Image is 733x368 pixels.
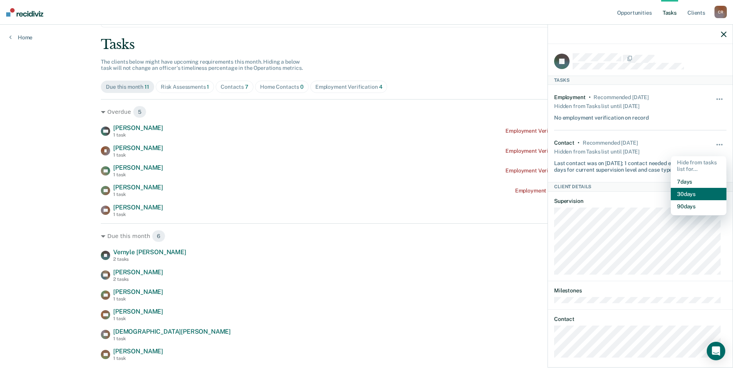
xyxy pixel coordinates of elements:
div: Hidden from Tasks list until [DATE] [554,146,639,157]
div: Employment Verification [315,84,383,90]
div: 2 tasks [113,277,163,282]
span: [PERSON_NAME] [113,348,163,355]
div: Employment Verification recommended a year ago [505,128,632,134]
span: [PERSON_NAME] [113,124,163,132]
div: • [589,94,591,101]
span: [DEMOGRAPHIC_DATA][PERSON_NAME] [113,328,231,335]
div: Recommended 2 years ago [594,94,648,101]
span: [PERSON_NAME] [113,268,163,276]
div: 2 tasks [113,257,186,262]
div: 1 task [113,296,163,302]
div: 1 task [113,192,163,197]
div: Contacts [221,84,248,90]
div: Open Intercom Messenger [707,342,725,360]
div: Hide from tasks list for... [671,156,726,176]
span: 1 [207,84,209,90]
span: [PERSON_NAME] [113,164,163,171]
div: Due this month [101,230,632,242]
div: • [578,140,580,146]
div: Client Details [548,182,733,191]
div: Employment Verification recommended a year ago [505,148,632,154]
div: 1 task [113,316,163,321]
span: 5 [133,106,146,118]
span: 7 [245,84,248,90]
div: 1 task [113,356,163,361]
div: Contact [554,140,575,146]
div: Recommended in 3 days [583,140,638,146]
span: [PERSON_NAME] [113,204,163,211]
span: [PERSON_NAME] [113,184,163,191]
span: [PERSON_NAME] [113,288,163,295]
div: Last contact was on [DATE]; 1 contact needed every 45 days for current supervision level and case... [554,157,698,173]
span: 4 [379,84,383,90]
span: 6 [152,230,165,242]
div: Tasks [548,76,733,85]
span: Vernyle [PERSON_NAME] [113,248,186,256]
div: 1 task [113,212,163,217]
div: 1 task [113,336,231,341]
div: Employment Verification recommended [DATE] [515,187,632,194]
div: Overdue [101,106,632,118]
button: 7 days [671,176,726,188]
div: Employment Verification recommended a year ago [505,167,632,174]
div: Due this month [106,84,149,90]
div: 1 task [113,152,163,158]
a: Home [9,34,32,41]
span: [PERSON_NAME] [113,308,163,315]
div: Tasks [101,37,632,52]
span: The clients below might have upcoming requirements this month. Hiding a below task will not chang... [101,59,303,71]
span: 0 [300,84,304,90]
dt: Milestones [554,287,726,294]
div: 1 task [113,172,163,177]
div: C R [714,6,727,18]
img: Recidiviz [6,8,43,17]
div: 1 task [113,132,163,138]
div: Risk Assessments [161,84,209,90]
button: 30 days [671,188,726,200]
button: 90 days [671,200,726,213]
div: Employment [554,94,586,101]
div: Home Contacts [260,84,304,90]
div: Hidden from Tasks list until [DATE] [554,101,639,111]
span: [PERSON_NAME] [113,144,163,152]
dt: Supervision [554,198,726,204]
div: No employment verification on record [554,111,649,121]
dt: Contact [554,316,726,322]
span: 11 [145,84,149,90]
